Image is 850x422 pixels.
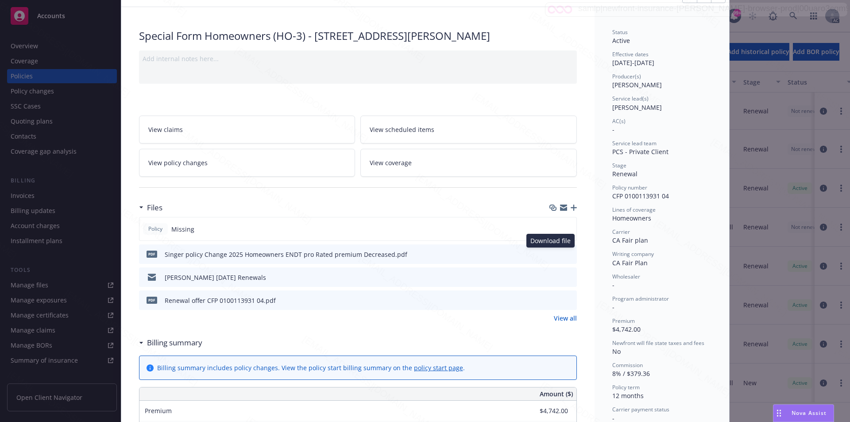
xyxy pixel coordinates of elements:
div: Billing summary [139,337,202,348]
button: preview file [565,273,573,282]
span: View scheduled items [370,125,434,134]
button: Nova Assist [773,404,834,422]
span: Stage [612,162,626,169]
span: Service lead team [612,139,657,147]
a: View policy changes [139,149,355,177]
span: CA Fair Plan [612,259,648,267]
a: View all [554,314,577,323]
button: download file [551,296,558,305]
button: download file [551,273,558,282]
div: Download file [526,234,575,248]
span: Producer(s) [612,73,641,80]
div: [DATE] - [DATE] [612,50,711,67]
h3: Files [147,202,162,213]
span: Program administrator [612,295,669,302]
button: download file [549,249,558,259]
div: Special Form Homeowners (HO-3) - [STREET_ADDRESS][PERSON_NAME] [139,28,577,43]
a: policy start page [414,364,463,372]
span: Writing company [612,250,654,258]
span: Amount ($) [540,389,573,399]
span: View policy changes [148,158,208,167]
span: Status [612,28,628,36]
div: Singer policy Change 2025 Homeowners ENDT pro Rated premium Decreased.pdf [165,250,407,259]
div: Renewal offer CFP 0100113931 04.pdf [165,296,276,305]
span: AC(s) [612,117,626,125]
span: Effective dates [612,50,649,58]
a: View claims [139,116,355,143]
span: 8% / $379.36 [612,369,650,378]
span: - [612,281,614,289]
span: 12 months [612,391,644,400]
span: pdf [147,297,157,303]
button: preview file [565,249,573,259]
span: Missing [171,225,194,234]
a: View coverage [360,149,577,177]
div: Files [139,202,162,213]
h3: Billing summary [147,337,202,348]
span: PCS - Private Client [612,147,668,156]
span: - [612,125,614,134]
input: 0.00 [516,404,573,418]
span: [PERSON_NAME] [612,103,662,112]
span: Premium [612,317,635,325]
span: CA Fair plan [612,236,648,244]
span: Active [612,36,630,45]
span: Wholesaler [612,273,640,280]
span: Carrier [612,228,630,236]
span: Policy [147,225,164,233]
span: Carrier payment status [612,406,669,413]
span: View coverage [370,158,412,167]
span: - [612,303,614,311]
span: View claims [148,125,183,134]
span: pdf [147,251,157,257]
span: CFP 0100113931 04 [612,192,669,200]
span: Service lead(s) [612,95,649,102]
span: Commission [612,361,643,369]
div: [PERSON_NAME] [DATE] Renewals [165,273,266,282]
div: Billing summary includes policy changes. View the policy start billing summary on the . [157,363,465,372]
button: preview file [565,296,573,305]
div: Drag to move [773,405,784,422]
span: No [612,347,621,356]
span: Premium [145,407,172,415]
span: Policy term [612,383,640,391]
div: Add internal notes here... [143,54,573,63]
span: [PERSON_NAME] [612,81,662,89]
a: View scheduled items [360,116,577,143]
span: Lines of coverage [612,206,656,213]
span: Newfront will file state taxes and fees [612,339,704,347]
span: Nova Assist [792,409,827,417]
span: Policy number [612,184,647,191]
span: Renewal [612,170,637,178]
span: Homeowners [612,214,651,222]
span: $4,742.00 [612,325,641,333]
